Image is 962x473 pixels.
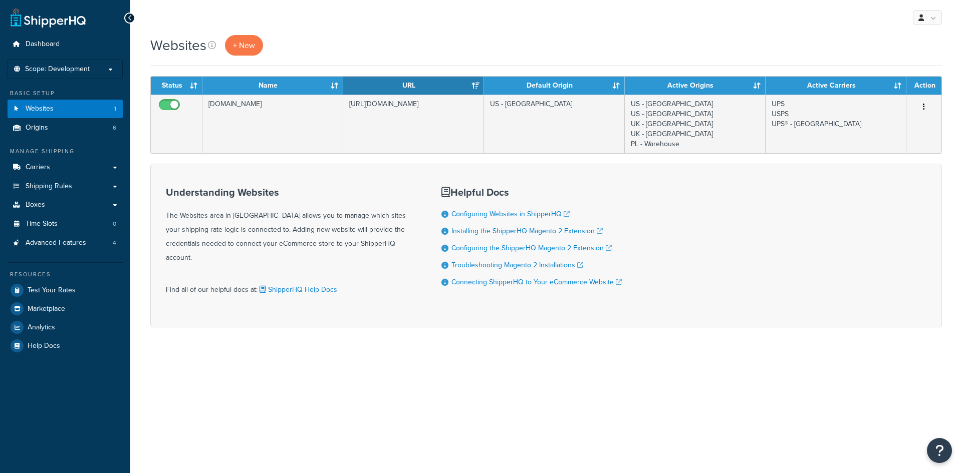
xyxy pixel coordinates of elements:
span: Scope: Development [25,65,90,74]
h1: Websites [150,36,206,55]
a: Analytics [8,318,123,336]
span: Dashboard [26,40,60,49]
a: Origins 6 [8,119,123,137]
span: Time Slots [26,220,58,228]
span: Advanced Features [26,239,86,247]
a: Help Docs [8,337,123,355]
li: Origins [8,119,123,137]
span: Carriers [26,163,50,172]
div: The Websites area in [GEOGRAPHIC_DATA] allows you to manage which sites your shipping rate logic ... [166,187,416,265]
a: Dashboard [8,35,123,54]
a: Websites 1 [8,100,123,118]
td: US - [GEOGRAPHIC_DATA] US - [GEOGRAPHIC_DATA] UK - [GEOGRAPHIC_DATA] UK - [GEOGRAPHIC_DATA] PL - ... [625,95,766,153]
a: Installing the ShipperHQ Magento 2 Extension [451,226,603,236]
span: Websites [26,105,54,113]
a: Troubleshooting Magento 2 Installations [451,260,583,270]
span: 0 [113,220,116,228]
h3: Understanding Websites [166,187,416,198]
div: Basic Setup [8,89,123,98]
li: Websites [8,100,123,118]
a: + New [225,35,263,56]
a: Time Slots 0 [8,215,123,233]
a: Boxes [8,196,123,214]
td: [DOMAIN_NAME] [202,95,343,153]
span: 4 [113,239,116,247]
a: Configuring the ShipperHQ Magento 2 Extension [451,243,612,253]
span: Marketplace [28,305,65,313]
th: Active Origins: activate to sort column ascending [625,77,766,95]
div: Manage Shipping [8,147,123,156]
span: Help Docs [28,342,60,350]
td: US - [GEOGRAPHIC_DATA] [484,95,625,153]
a: Test Your Rates [8,281,123,299]
th: Default Origin: activate to sort column ascending [484,77,625,95]
a: Advanced Features 4 [8,234,123,252]
button: Open Resource Center [927,438,952,463]
span: Shipping Rules [26,182,72,191]
a: Connecting ShipperHQ to Your eCommerce Website [451,277,622,287]
li: Advanced Features [8,234,123,252]
a: Shipping Rules [8,177,123,196]
td: [URL][DOMAIN_NAME] [343,95,484,153]
th: Name: activate to sort column ascending [202,77,343,95]
span: Boxes [26,201,45,209]
th: Action [906,77,941,95]
a: Marketplace [8,300,123,318]
a: ShipperHQ Home [11,8,86,28]
span: Origins [26,124,48,132]
div: Resources [8,270,123,279]
span: 1 [114,105,116,113]
a: Carriers [8,158,123,177]
a: ShipperHQ Help Docs [258,284,337,295]
div: Find all of our helpful docs at: [166,275,416,297]
span: + New [233,40,255,51]
h3: Helpful Docs [441,187,622,198]
th: Status: activate to sort column ascending [151,77,202,95]
span: Test Your Rates [28,286,76,295]
span: 6 [113,124,116,132]
span: Analytics [28,323,55,332]
li: Time Slots [8,215,123,233]
th: Active Carriers: activate to sort column ascending [766,77,906,95]
th: URL: activate to sort column ascending [343,77,484,95]
td: UPS USPS UPS® - [GEOGRAPHIC_DATA] [766,95,906,153]
a: Configuring Websites in ShipperHQ [451,209,570,219]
